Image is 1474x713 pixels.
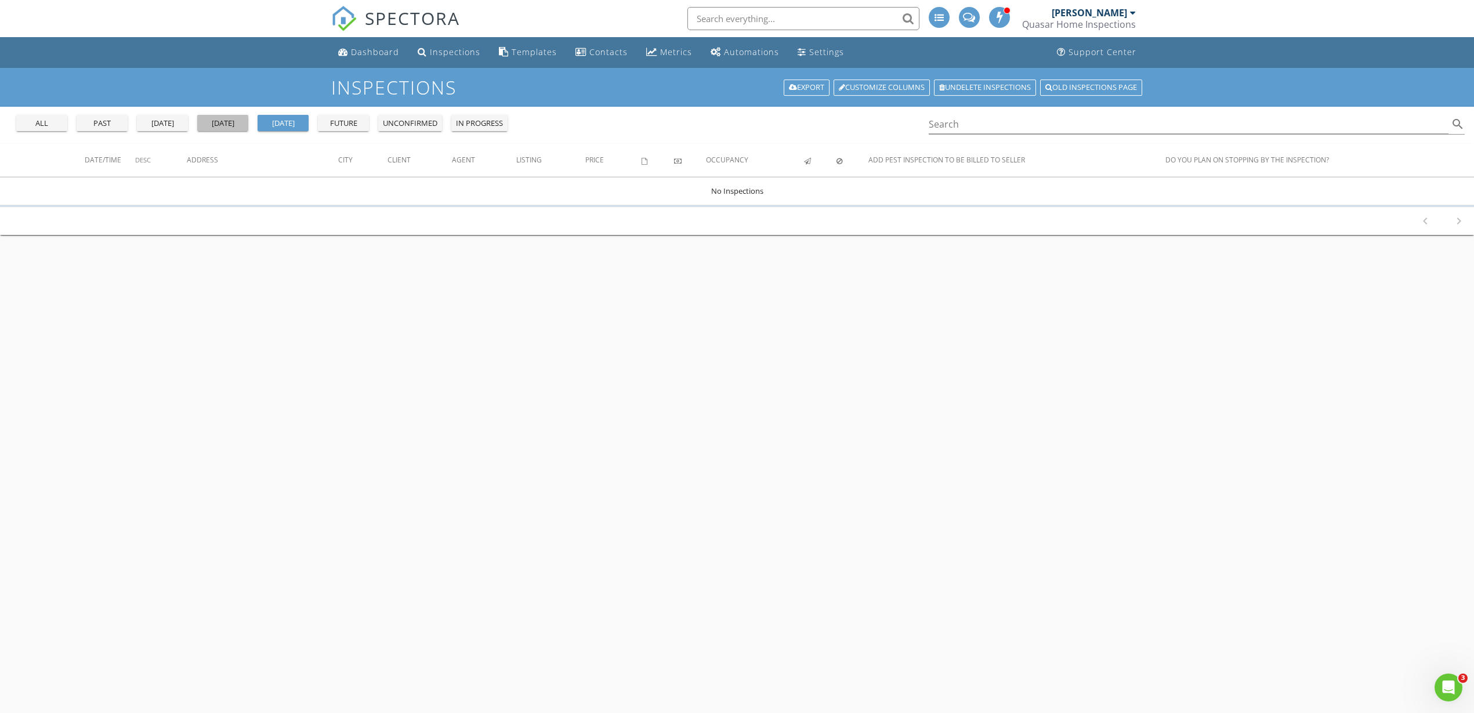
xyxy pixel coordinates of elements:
button: [DATE] [258,115,309,131]
a: Customize Columns [834,79,930,96]
button: unconfirmed [378,115,442,131]
div: [DATE] [202,118,244,129]
h1: Inspections [331,77,1143,97]
div: Support Center [1069,46,1136,57]
th: Price: Not sorted. [585,144,642,176]
th: Date/Time: Not sorted. [85,144,135,176]
div: Templates [512,46,557,57]
th: Agreements signed: Not sorted. [642,144,674,176]
th: Agent: Not sorted. [452,144,516,176]
th: Desc: Not sorted. [135,144,187,176]
a: Settings [793,42,849,63]
th: Add pest inspection to be billed to seller: Not sorted. [868,144,1165,176]
th: Occupancy: Not sorted. [706,144,804,176]
a: Contacts [571,42,632,63]
span: Add pest inspection to be billed to seller [868,155,1025,165]
div: Inspections [430,46,480,57]
span: Client [387,155,411,165]
a: Support Center [1052,42,1141,63]
th: Published: Not sorted. [804,144,836,176]
div: future [323,118,364,129]
iframe: Intercom live chat [1435,674,1462,701]
button: past [77,115,128,131]
div: Contacts [589,46,628,57]
div: in progress [456,118,503,129]
a: Templates [494,42,562,63]
div: Settings [809,46,844,57]
a: Metrics [642,42,697,63]
th: Do you plan on stopping by the inspection?: Not sorted. [1165,144,1474,176]
div: unconfirmed [383,118,437,129]
span: 3 [1458,674,1468,683]
a: Old inspections page [1040,79,1142,96]
div: past [81,118,123,129]
input: Search everything... [687,7,919,30]
th: City: Not sorted. [338,144,387,176]
a: SPECTORA [331,16,460,40]
a: Dashboard [334,42,404,63]
div: [DATE] [262,118,304,129]
th: Paid: Not sorted. [674,144,707,176]
div: Automations [724,46,779,57]
span: SPECTORA [365,6,460,30]
div: Dashboard [351,46,399,57]
div: [DATE] [142,118,183,129]
span: City [338,155,353,165]
th: Listing: Not sorted. [516,144,585,176]
button: [DATE] [137,115,188,131]
span: Do you plan on stopping by the inspection? [1165,155,1329,165]
a: Inspections [413,42,485,63]
button: [DATE] [197,115,248,131]
a: Automations (Advanced) [706,42,784,63]
span: Price [585,155,604,165]
button: future [318,115,369,131]
a: Export [784,79,830,96]
div: all [21,118,63,129]
button: all [16,115,67,131]
input: Search [929,115,1449,134]
span: Date/Time [85,155,121,165]
a: Undelete inspections [934,79,1036,96]
th: Canceled: Not sorted. [836,144,869,176]
span: Desc [135,155,151,164]
th: Client: Not sorted. [387,144,452,176]
i: search [1451,117,1465,131]
span: Address [187,155,218,165]
button: in progress [451,115,508,131]
div: Quasar Home Inspections [1022,19,1136,30]
span: Occupancy [706,155,748,165]
span: Listing [516,155,542,165]
div: Metrics [660,46,692,57]
span: Agent [452,155,475,165]
th: Address: Not sorted. [187,144,338,176]
img: The Best Home Inspection Software - Spectora [331,6,357,31]
div: [PERSON_NAME] [1052,7,1127,19]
